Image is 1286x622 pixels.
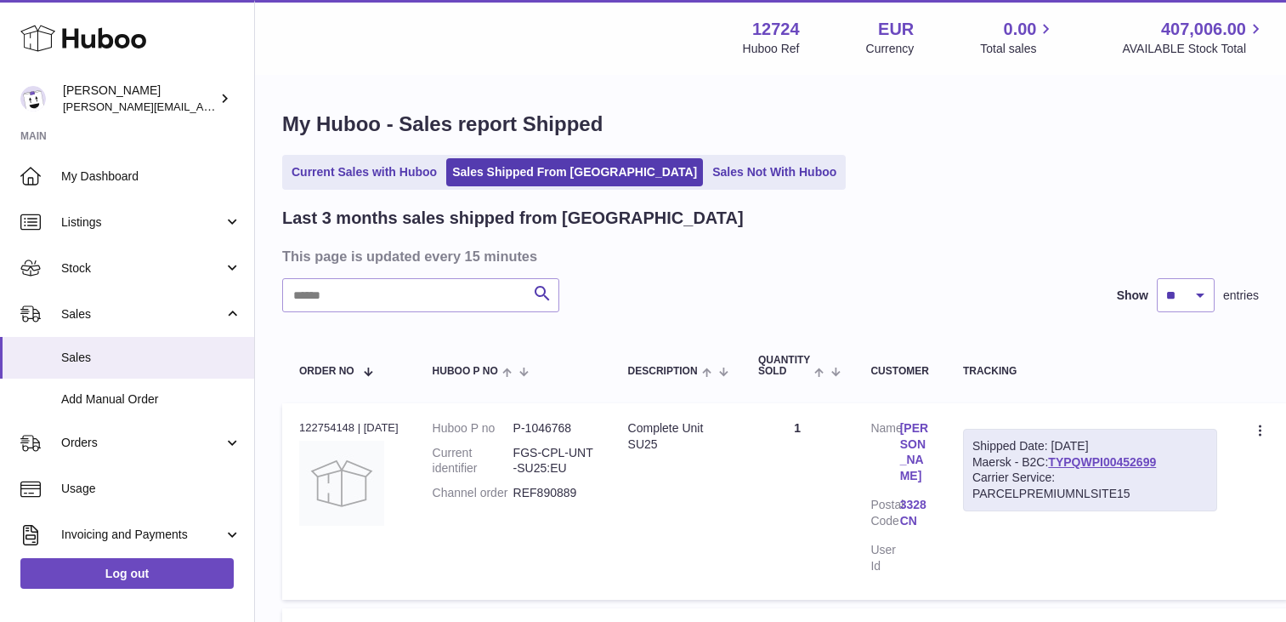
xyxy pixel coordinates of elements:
[282,247,1255,265] h3: This page is updated every 15 minutes
[1161,18,1246,41] span: 407,006.00
[61,481,241,497] span: Usage
[61,168,241,185] span: My Dashboard
[706,158,842,186] a: Sales Not With Huboo
[286,158,443,186] a: Current Sales with Huboo
[866,41,915,57] div: Currency
[446,158,703,186] a: Sales Shipped From [GEOGRAPHIC_DATA]
[513,420,594,437] dd: P-1046768
[900,497,929,529] a: 3328 CN
[752,18,800,41] strong: 12724
[743,41,800,57] div: Huboo Ref
[963,429,1217,512] div: Maersk - B2C:
[63,100,341,113] span: [PERSON_NAME][EMAIL_ADDRESS][DOMAIN_NAME]
[972,438,1208,454] div: Shipped Date: [DATE]
[628,366,698,377] span: Description
[628,420,724,453] div: Complete Unit SU25
[1223,288,1259,304] span: entries
[299,366,354,377] span: Order No
[20,86,46,111] img: sebastian@ffern.co
[1122,41,1266,57] span: AVAILABLE Stock Total
[433,420,513,437] dt: Huboo P no
[61,435,224,451] span: Orders
[900,420,929,485] a: [PERSON_NAME]
[433,485,513,501] dt: Channel order
[741,403,853,600] td: 1
[20,558,234,589] a: Log out
[282,207,744,230] h2: Last 3 months sales shipped from [GEOGRAPHIC_DATA]
[878,18,914,41] strong: EUR
[513,485,594,501] dd: REF890889
[972,470,1208,502] div: Carrier Service: PARCELPREMIUMNLSITE15
[61,214,224,231] span: Listings
[980,18,1056,57] a: 0.00 Total sales
[758,355,810,377] span: Quantity Sold
[870,366,928,377] div: Customer
[433,366,498,377] span: Huboo P no
[870,542,899,574] dt: User Id
[513,445,594,477] dd: FGS-CPL-UNT-SU25:EU
[1004,18,1037,41] span: 0.00
[61,350,241,366] span: Sales
[1122,18,1266,57] a: 407,006.00 AVAILABLE Stock Total
[433,445,513,477] dt: Current identifier
[63,83,216,115] div: [PERSON_NAME]
[1048,455,1156,469] a: TYPQWPI00452699
[1117,288,1148,304] label: Show
[299,441,384,526] img: no-photo.jpg
[870,420,899,489] dt: Name
[61,527,224,543] span: Invoicing and Payments
[61,260,224,277] span: Stock
[61,306,224,322] span: Sales
[299,420,399,436] div: 122754148 | [DATE]
[870,497,899,534] dt: Postal Code
[980,41,1056,57] span: Total sales
[282,111,1259,138] h1: My Huboo - Sales report Shipped
[61,391,241,408] span: Add Manual Order
[963,366,1217,377] div: Tracking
